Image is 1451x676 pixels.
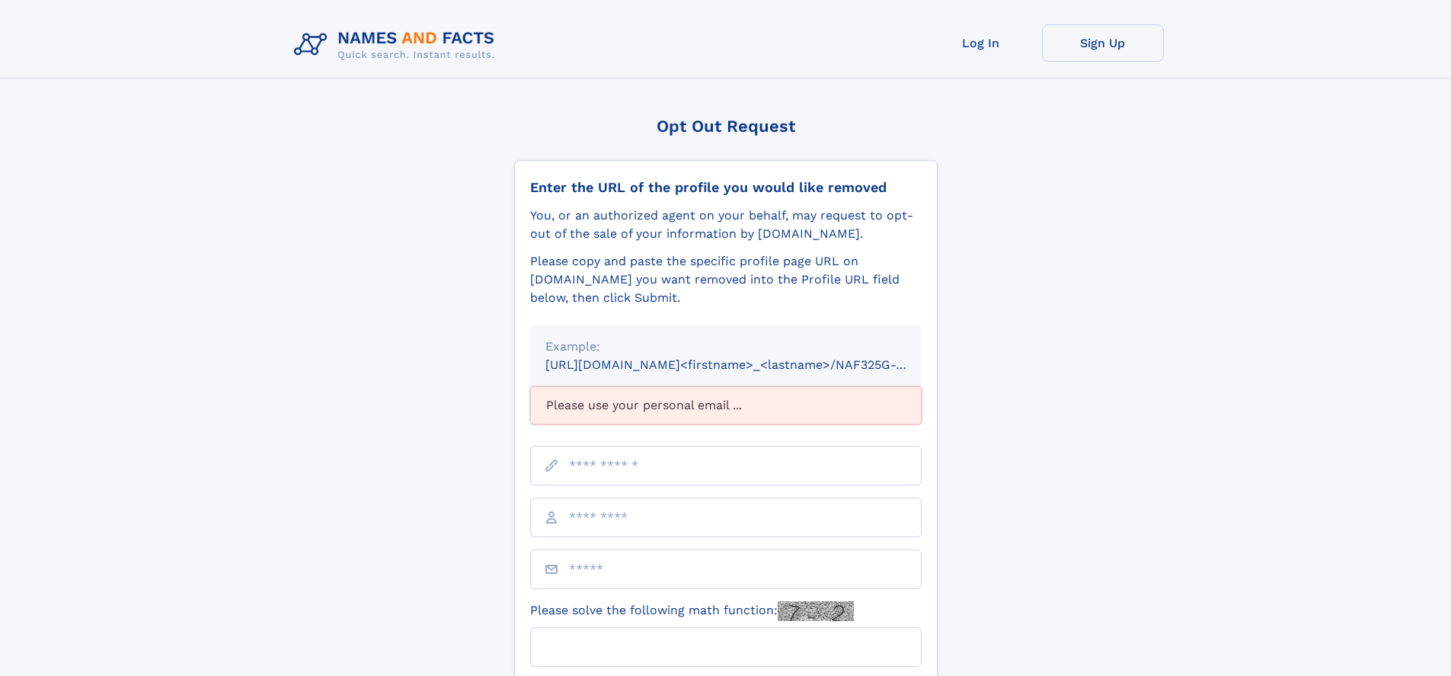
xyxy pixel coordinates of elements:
small: [URL][DOMAIN_NAME]<firstname>_<lastname>/NAF325G-xxxxxxxx [545,357,951,372]
div: Opt Out Request [514,117,938,136]
label: Please solve the following math function: [530,601,854,621]
div: Example: [545,338,906,356]
div: Please use your personal email ... [530,386,922,425]
div: Please copy and paste the specific profile page URL on [DOMAIN_NAME] you want removed into the Pr... [530,252,922,307]
img: Logo Names and Facts [288,24,507,66]
div: You, or an authorized agent on your behalf, may request to opt-out of the sale of your informatio... [530,207,922,243]
a: Sign Up [1042,24,1164,62]
a: Log In [920,24,1042,62]
div: Enter the URL of the profile you would like removed [530,179,922,196]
